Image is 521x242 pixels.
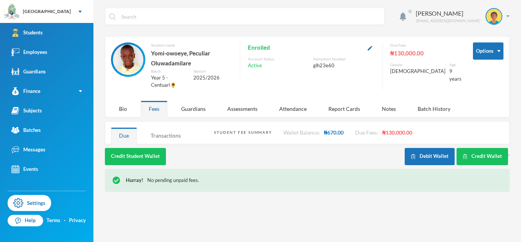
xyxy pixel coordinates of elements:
div: Batch [151,68,188,74]
div: Account Status [248,56,309,62]
img: search [109,13,116,20]
button: Credit Wallet [457,148,508,165]
div: Student name [151,42,232,48]
div: Report Cards [320,101,368,117]
span: Hurray! [126,177,143,183]
img: logo [4,4,19,19]
div: Attendance [271,101,315,117]
div: Students [11,29,43,37]
div: Admission Number [313,56,375,62]
a: Help [8,215,43,226]
span: ₦670.00 [324,129,344,136]
div: ₦130,000.00 [390,48,462,58]
div: Session [193,68,232,74]
button: Credit Student Wallet [105,148,166,165]
div: ` [405,148,510,165]
div: Due Fees [390,42,462,48]
div: Gender [390,62,445,68]
div: Transactions [143,127,189,144]
div: Finance [11,87,40,95]
img: ! [113,177,120,184]
div: Bio [111,101,135,117]
span: Due Fees: [355,129,378,136]
div: Fees [141,101,167,117]
div: Subjects [11,107,42,115]
div: Guardians [11,68,46,76]
div: 9 years [449,68,462,83]
input: Search [121,8,380,25]
span: Enrolled [248,42,270,52]
div: glh23e60 [313,62,375,70]
div: Employees [11,48,47,56]
div: Age [449,62,462,68]
div: Year 5 - Centuari🌻 [151,74,188,89]
div: Notes [374,101,404,117]
div: No pending unpaid fees. [126,177,502,184]
img: STUDENT [486,9,502,24]
div: Student Fee Summary [214,130,272,135]
div: Yomi-owoeye, Peculiar Oluwadamilare [151,48,232,68]
div: Messages [11,146,45,154]
a: Privacy [69,217,86,224]
div: Due [111,127,137,144]
div: Batches [11,126,41,134]
div: Events [11,165,38,173]
span: Wallet Balance: [283,129,320,136]
div: · [64,217,66,224]
div: [DEMOGRAPHIC_DATA] [390,68,445,75]
span: ₦130,000.00 [382,129,412,136]
div: [PERSON_NAME] [416,9,480,18]
div: [EMAIL_ADDRESS][DOMAIN_NAME] [416,18,480,24]
span: Active [248,62,262,70]
div: 2025/2026 [193,74,232,82]
a: Terms [47,217,60,224]
div: Batch History [410,101,458,117]
button: Options [473,42,503,60]
button: Edit [365,43,375,52]
div: [GEOGRAPHIC_DATA] [23,8,71,15]
div: Assessments [219,101,265,117]
a: Settings [8,195,51,211]
img: STUDENT [113,44,143,75]
button: Debit Wallet [405,148,455,165]
div: Guardians [173,101,214,117]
